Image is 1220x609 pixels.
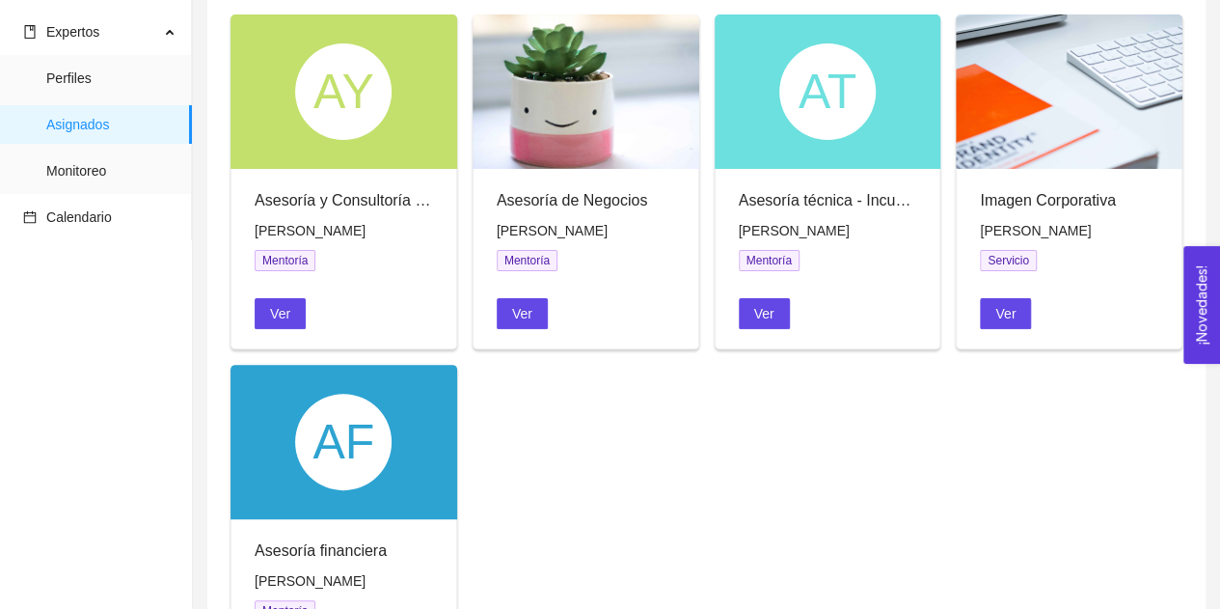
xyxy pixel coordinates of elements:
[497,223,608,238] span: [PERSON_NAME]
[255,223,366,238] span: [PERSON_NAME]
[46,59,176,97] span: Perfiles
[980,250,1037,271] span: Servicio
[754,303,774,324] span: Ver
[46,105,176,144] span: Asignados
[255,188,433,212] div: Asesoría y Consultoría en Regulación Sanitaria
[497,298,548,329] button: Ver
[46,24,99,40] span: Expertos
[255,573,366,589] span: [PERSON_NAME]
[46,209,112,225] span: Calendario
[295,43,392,140] div: AY
[779,43,876,140] div: AT
[255,298,306,329] button: Ver
[295,394,392,490] div: AF
[739,298,790,329] button: Ver
[739,250,800,271] span: Mentoría
[739,223,850,238] span: [PERSON_NAME]
[980,223,1091,238] span: [PERSON_NAME]
[980,188,1158,212] div: Imagen Corporativa
[1183,246,1220,364] button: Open Feedback Widget
[497,250,557,271] span: Mentoría
[497,188,675,212] div: Asesoría de Negocios
[995,303,1016,324] span: Ver
[255,250,315,271] span: Mentoría
[980,298,1031,329] button: Ver
[512,303,532,324] span: Ver
[270,303,290,324] span: Ver
[23,25,37,39] span: book
[46,152,176,190] span: Monitoreo
[739,188,917,212] div: Asesoría técnica - Incubación
[23,210,37,224] span: calendar
[255,539,433,563] div: Asesoría financiera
